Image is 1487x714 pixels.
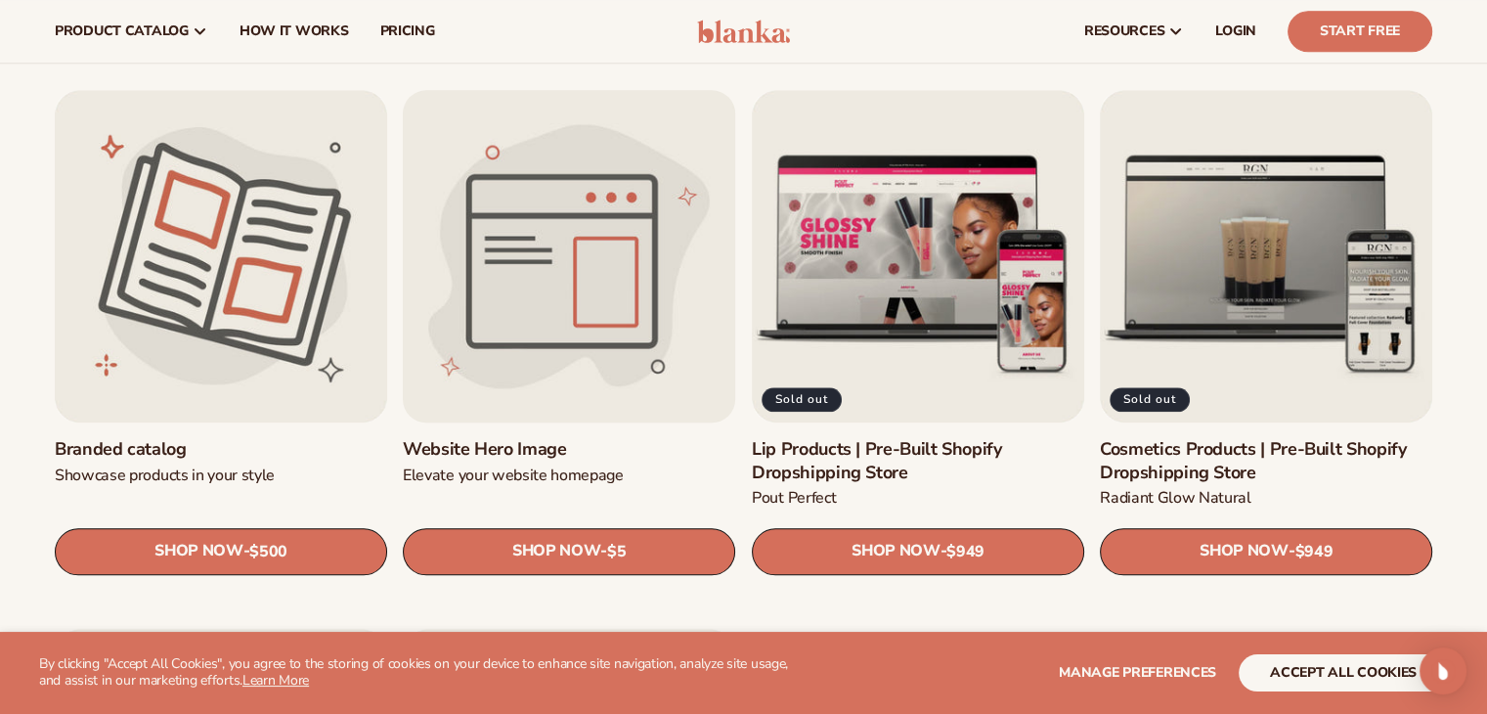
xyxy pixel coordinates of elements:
[752,527,1084,574] a: SHOP NOW- $949
[154,542,242,560] span: SHOP NOW
[379,23,434,39] span: pricing
[752,438,1084,484] a: Lip Products | Pre-Built Shopify Dropshipping Store
[1059,663,1216,682] span: Manage preferences
[1215,23,1256,39] span: LOGIN
[607,542,626,560] span: $5
[1294,542,1333,560] span: $949
[55,527,387,574] a: SHOP NOW- $500
[1288,11,1432,52] a: Start Free
[1420,647,1466,694] div: Open Intercom Messenger
[1100,438,1432,484] a: Cosmetics Products | Pre-Built Shopify Dropshipping Store
[55,438,387,461] a: Branded catalog
[512,542,600,560] span: SHOP NOW
[1059,654,1216,692] button: Manage preferences
[852,542,940,560] span: SHOP NOW
[249,542,287,560] span: $500
[55,23,189,39] span: product catalog
[403,527,735,574] a: SHOP NOW- $5
[1100,527,1432,574] a: SHOP NOW- $949
[242,671,309,690] a: Learn More
[1084,23,1164,39] span: resources
[1239,654,1448,692] button: accept all cookies
[39,656,810,690] p: By clicking "Accept All Cookies", you agree to the storing of cookies on your device to enhance s...
[697,20,790,43] img: logo
[240,23,349,39] span: How It Works
[403,438,735,461] a: Website Hero Image
[1200,542,1288,560] span: SHOP NOW
[946,542,984,560] span: $949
